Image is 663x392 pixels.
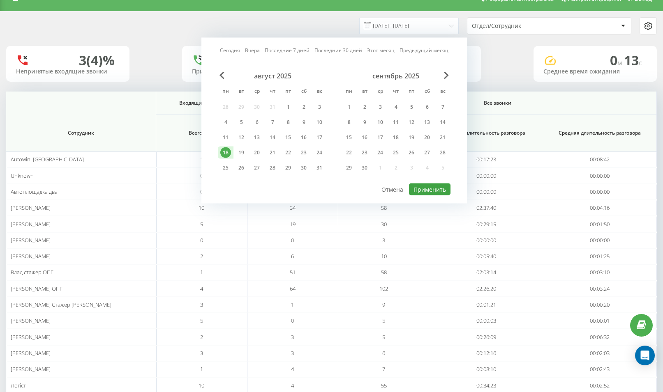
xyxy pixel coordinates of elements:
[374,86,386,98] abbr: среда
[298,117,309,128] div: 9
[291,236,294,244] span: 0
[429,184,543,200] td: 00:00:00
[429,167,543,183] td: 00:00:00
[11,156,84,163] span: Autowini [GEOGRAPHIC_DATA]
[543,248,657,264] td: 00:01:25
[390,86,402,98] abbr: четверг
[314,147,325,158] div: 24
[296,116,312,128] div: сб 9 авг. 2025 г.
[11,365,51,373] span: [PERSON_NAME]
[375,132,386,143] div: 17
[11,220,51,228] span: [PERSON_NAME]
[11,236,51,244] span: [PERSON_NAME]
[359,163,370,173] div: 30
[200,220,203,228] span: 5
[624,51,642,69] span: 13
[435,116,450,128] div: вс 14 сент. 2025 г.
[379,285,388,292] span: 102
[437,86,449,98] abbr: воскресенье
[267,163,278,173] div: 28
[382,301,385,308] span: 9
[382,333,385,341] span: 5
[200,236,203,244] span: 0
[419,147,435,159] div: сб 27 сент. 2025 г.
[265,116,280,128] div: чт 7 авг. 2025 г.
[282,86,294,98] abbr: пятница
[388,101,404,113] div: чт 4 сент. 2025 г.
[312,116,327,128] div: вс 10 авг. 2025 г.
[429,329,543,345] td: 00:26:09
[17,130,145,136] span: Сотрудник
[16,68,120,75] div: Непринятые входящие звонки
[341,162,357,174] div: пн 29 сент. 2025 г.
[357,116,372,128] div: вт 9 сент. 2025 г.
[543,232,657,248] td: 00:00:00
[429,232,543,248] td: 00:00:00
[11,285,62,292] span: [PERSON_NAME] ОПГ
[381,268,387,276] span: 58
[291,252,294,260] span: 6
[543,264,657,280] td: 00:03:10
[357,147,372,159] div: вт 23 сент. 2025 г.
[437,132,448,143] div: 21
[312,162,327,174] div: вс 31 авг. 2025 г.
[200,156,203,163] span: 1
[298,86,310,98] abbr: суббота
[313,86,326,98] abbr: воскресенье
[390,132,401,143] div: 18
[344,102,354,112] div: 1
[252,132,262,143] div: 13
[267,117,278,128] div: 7
[409,183,450,195] button: Применить
[11,204,51,211] span: [PERSON_NAME]
[11,268,53,276] span: Влад стажер ОПГ
[200,188,203,195] span: 0
[11,317,51,324] span: [PERSON_NAME]
[298,163,309,173] div: 30
[236,147,247,158] div: 19
[252,147,262,158] div: 20
[79,53,115,68] div: 3 (4)%
[341,131,357,144] div: пн 15 сент. 2025 г.
[543,216,657,232] td: 00:01:50
[200,252,203,260] span: 2
[11,382,26,389] span: Логіст
[296,131,312,144] div: сб 16 авг. 2025 г.
[218,72,327,80] div: август 2025
[429,297,543,313] td: 00:01:21
[249,131,265,144] div: ср 13 авг. 2025 г.
[435,147,450,159] div: вс 28 сент. 2025 г.
[283,117,293,128] div: 8
[472,23,570,30] div: Отдел/Сотрудник
[298,147,309,158] div: 23
[283,132,293,143] div: 15
[543,297,657,313] td: 00:00:20
[291,301,294,308] span: 1
[406,102,417,112] div: 5
[296,147,312,159] div: сб 23 авг. 2025 г.
[341,101,357,113] div: пн 1 сент. 2025 г.
[543,281,657,297] td: 00:03:24
[404,131,419,144] div: пт 19 сент. 2025 г.
[419,116,435,128] div: сб 13 сент. 2025 г.
[439,130,534,136] span: Общая длительность разговора
[291,349,294,357] span: 3
[382,349,385,357] span: 6
[252,163,262,173] div: 27
[199,204,204,211] span: 10
[220,147,231,158] div: 18
[218,162,233,174] div: пн 25 авг. 2025 г.
[422,132,432,143] div: 20
[314,102,325,112] div: 3
[381,382,387,389] span: 55
[233,131,249,144] div: вт 12 авг. 2025 г.
[372,131,388,144] div: ср 17 сент. 2025 г.
[375,117,386,128] div: 10
[220,117,231,128] div: 4
[283,163,293,173] div: 29
[245,46,260,54] a: Вчера
[437,102,448,112] div: 7
[422,147,432,158] div: 27
[429,264,543,280] td: 02:03:14
[160,130,230,136] span: Всего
